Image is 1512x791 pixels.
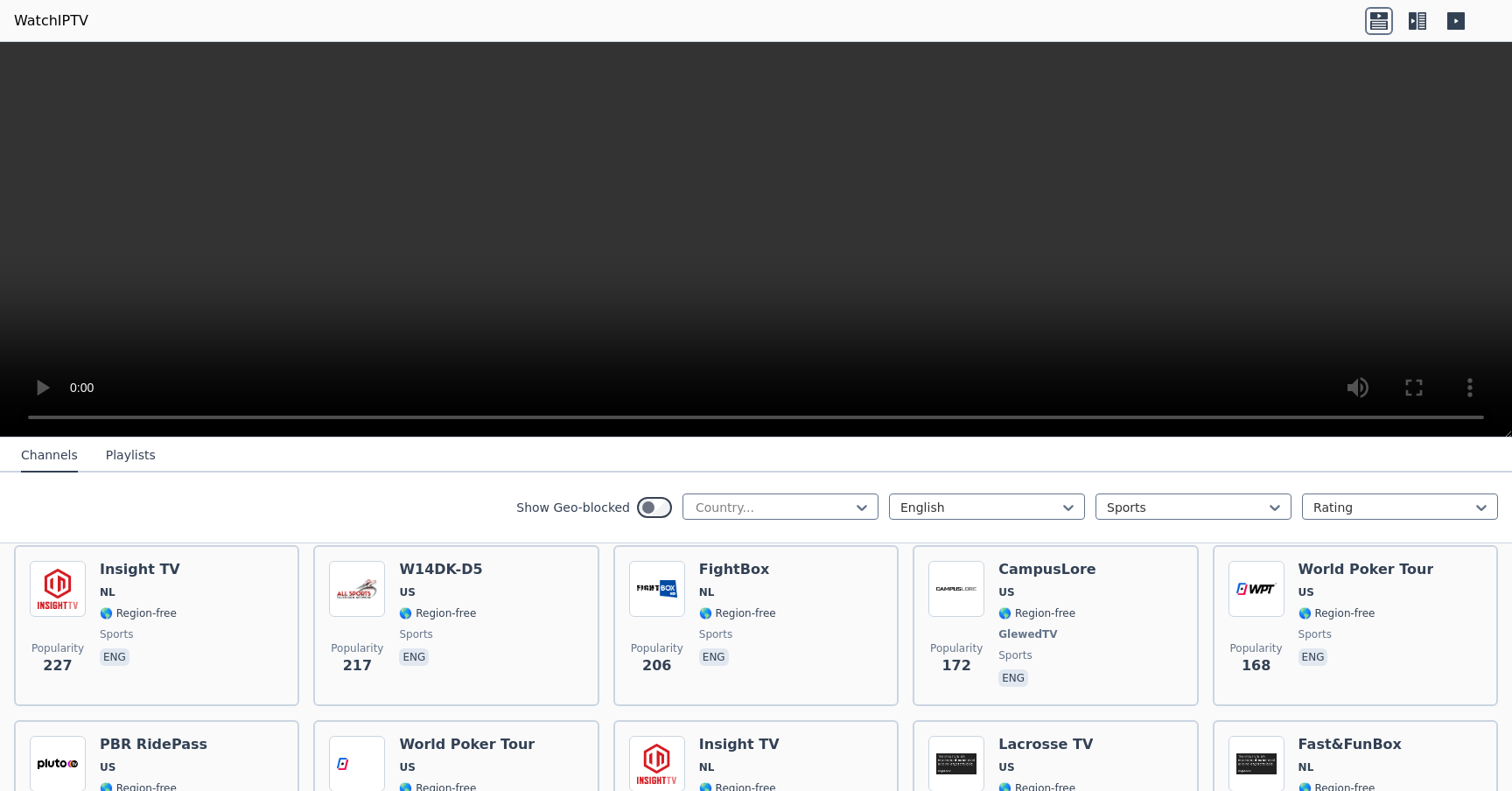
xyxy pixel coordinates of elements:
[998,627,1057,641] span: GlewedTV
[43,655,72,676] span: 227
[699,736,780,753] h6: Insight TV
[30,561,86,617] img: Insight TV
[1230,641,1283,655] span: Popularity
[642,655,671,676] span: 206
[1298,561,1434,578] h6: World Poker Tour
[1298,627,1332,641] span: sports
[106,439,156,472] button: Playlists
[100,585,115,599] span: NL
[1228,561,1284,617] img: World Poker Tour
[998,561,1096,578] h6: CampusLore
[699,585,715,599] span: NL
[998,606,1075,620] span: 🌎 Region-free
[941,655,970,676] span: 172
[1298,585,1314,599] span: US
[343,655,372,676] span: 217
[100,760,115,774] span: US
[928,561,984,617] img: CampusLore
[31,641,84,655] span: Popularity
[399,627,432,641] span: sports
[399,648,429,666] p: eng
[699,561,776,578] h6: FightBox
[930,641,983,655] span: Popularity
[1298,736,1402,753] h6: Fast&FunBox
[399,760,415,774] span: US
[399,606,476,620] span: 🌎 Region-free
[399,585,415,599] span: US
[631,641,683,655] span: Popularity
[100,648,129,666] p: eng
[100,561,180,578] h6: Insight TV
[14,10,88,31] a: WatchIPTV
[699,627,732,641] span: sports
[399,561,482,578] h6: W14DK-D5
[1298,606,1375,620] span: 🌎 Region-free
[998,669,1028,687] p: eng
[331,641,383,655] span: Popularity
[1298,760,1314,774] span: NL
[998,760,1014,774] span: US
[998,585,1014,599] span: US
[21,439,78,472] button: Channels
[329,561,385,617] img: W14DK-D5
[629,561,685,617] img: FightBox
[699,760,715,774] span: NL
[399,736,535,753] h6: World Poker Tour
[100,736,207,753] h6: PBR RidePass
[516,499,630,516] label: Show Geo-blocked
[100,606,177,620] span: 🌎 Region-free
[699,606,776,620] span: 🌎 Region-free
[998,648,1032,662] span: sports
[1242,655,1270,676] span: 168
[1298,648,1328,666] p: eng
[100,627,133,641] span: sports
[998,736,1093,753] h6: Lacrosse TV
[699,648,729,666] p: eng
